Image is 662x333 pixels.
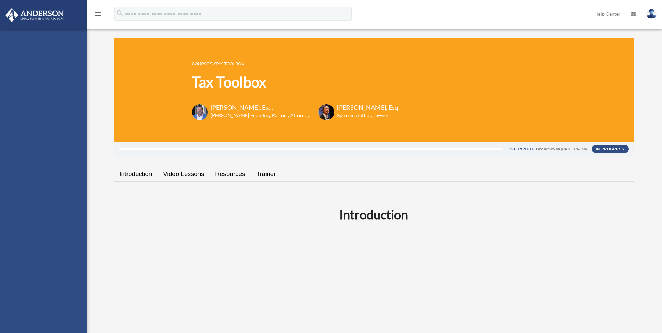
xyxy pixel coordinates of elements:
[3,8,66,22] img: Anderson Advisors Platinum Portal
[192,104,208,120] img: Toby-circle-head.png
[536,147,587,151] div: Last activity on [DATE] 1:47 pm
[94,10,102,18] i: menu
[116,9,124,17] i: search
[114,164,158,184] a: Introduction
[318,104,334,120] img: Scott-Estill-Headshot.png
[210,164,251,184] a: Resources
[337,103,400,112] h3: [PERSON_NAME], Esq.
[211,112,310,119] h6: [PERSON_NAME] Founding Partner, Attorney
[192,61,212,66] a: COURSES
[215,61,244,66] a: Tax Toolbox
[158,164,210,184] a: Video Lessons
[251,164,281,184] a: Trainer
[211,103,310,112] h3: [PERSON_NAME], Esq.
[646,9,657,19] img: User Pic
[94,12,102,18] a: menu
[118,206,629,223] h2: Introduction
[508,147,534,151] div: 0% Complete
[192,72,400,92] h1: Tax Toolbox
[592,145,629,153] div: In Progress
[337,112,391,119] h6: Speaker, Author, Lawyer
[192,59,400,68] p: >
